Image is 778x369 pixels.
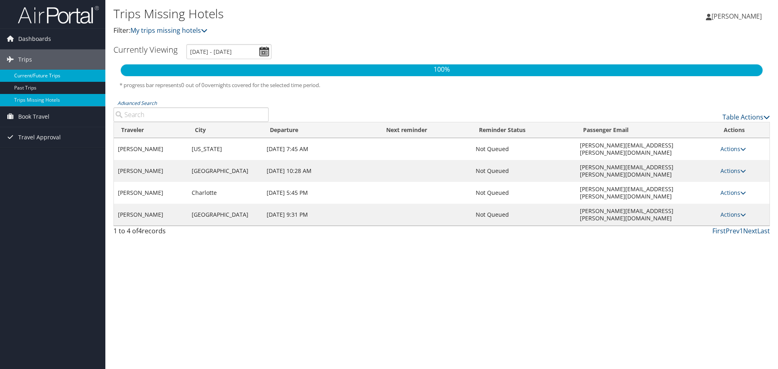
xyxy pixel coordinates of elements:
[757,226,770,235] a: Last
[113,5,551,22] h1: Trips Missing Hotels
[472,138,575,160] td: Not Queued
[379,122,472,138] th: Next reminder
[576,204,717,226] td: [PERSON_NAME][EMAIL_ADDRESS][PERSON_NAME][DOMAIN_NAME]
[188,122,263,138] th: City: activate to sort column ascending
[472,182,575,204] td: Not Queued
[138,226,142,235] span: 4
[113,226,269,240] div: 1 to 4 of records
[188,182,263,204] td: Charlotte
[118,100,157,107] a: Advanced Search
[263,160,378,182] td: [DATE] 10:28 AM
[130,26,207,35] a: My trips missing hotels
[113,26,551,36] p: Filter:
[188,160,263,182] td: [GEOGRAPHIC_DATA]
[113,44,177,55] h3: Currently Viewing
[472,204,575,226] td: Not Queued
[720,167,746,175] a: Actions
[743,226,757,235] a: Next
[113,107,269,122] input: Advanced Search
[716,122,769,138] th: Actions
[726,226,740,235] a: Prev
[720,211,746,218] a: Actions
[263,122,378,138] th: Departure: activate to sort column descending
[263,138,378,160] td: [DATE] 7:45 AM
[712,226,726,235] a: First
[186,44,271,59] input: [DATE] - [DATE]
[576,138,717,160] td: [PERSON_NAME][EMAIL_ADDRESS][PERSON_NAME][DOMAIN_NAME]
[114,160,188,182] td: [PERSON_NAME]
[720,145,746,153] a: Actions
[121,64,763,75] p: 100%
[114,122,188,138] th: Traveler: activate to sort column ascending
[18,49,32,70] span: Trips
[472,160,575,182] td: Not Queued
[576,182,717,204] td: [PERSON_NAME][EMAIL_ADDRESS][PERSON_NAME][DOMAIN_NAME]
[188,204,263,226] td: [GEOGRAPHIC_DATA]
[188,138,263,160] td: [US_STATE]
[263,204,378,226] td: [DATE] 9:31 PM
[740,226,743,235] a: 1
[114,138,188,160] td: [PERSON_NAME]
[114,182,188,204] td: [PERSON_NAME]
[18,107,49,127] span: Book Travel
[18,29,51,49] span: Dashboards
[114,204,188,226] td: [PERSON_NAME]
[706,4,770,28] a: [PERSON_NAME]
[472,122,575,138] th: Reminder Status
[18,5,99,24] img: airportal-logo.png
[181,81,205,89] span: 0 out of 0
[18,127,61,147] span: Travel Approval
[720,189,746,196] a: Actions
[576,160,717,182] td: [PERSON_NAME][EMAIL_ADDRESS][PERSON_NAME][DOMAIN_NAME]
[712,12,762,21] span: [PERSON_NAME]
[120,81,764,89] h5: * progress bar represents overnights covered for the selected time period.
[722,113,770,122] a: Table Actions
[576,122,717,138] th: Passenger Email: activate to sort column ascending
[263,182,378,204] td: [DATE] 5:45 PM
